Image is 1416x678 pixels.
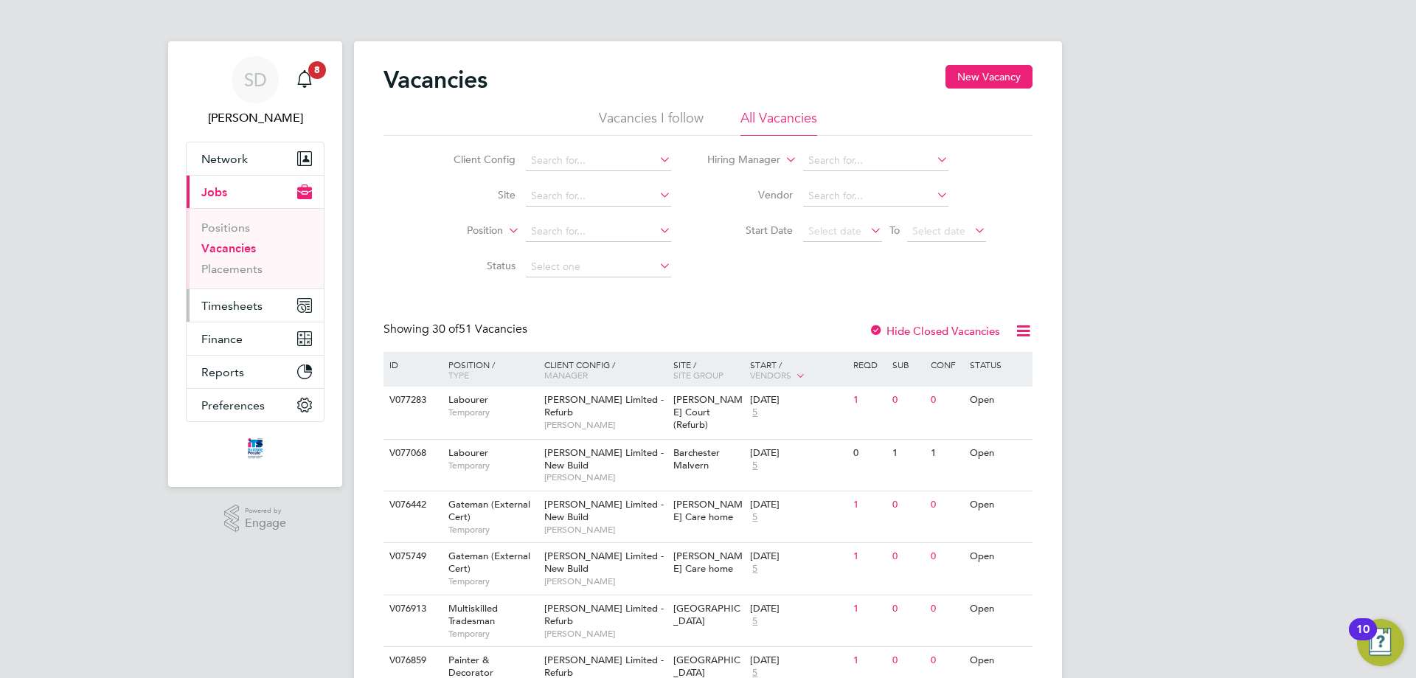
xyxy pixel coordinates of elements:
[927,491,965,519] div: 0
[850,440,888,467] div: 0
[808,224,861,238] span: Select date
[244,70,267,89] span: SD
[1356,629,1370,648] div: 10
[966,647,1030,674] div: Open
[927,595,965,623] div: 0
[708,188,793,201] label: Vendor
[386,440,437,467] div: V077068
[201,299,263,313] span: Timesheets
[386,595,437,623] div: V076913
[927,440,965,467] div: 1
[966,352,1030,377] div: Status
[740,109,817,136] li: All Vacancies
[224,505,287,533] a: Powered byEngage
[448,446,488,459] span: Labourer
[750,563,760,575] span: 5
[673,602,740,627] span: [GEOGRAPHIC_DATA]
[695,153,780,167] label: Hiring Manager
[966,595,1030,623] div: Open
[750,460,760,472] span: 5
[850,595,888,623] div: 1
[448,575,537,587] span: Temporary
[432,322,459,336] span: 30 of
[889,387,927,414] div: 0
[544,369,588,381] span: Manager
[803,186,948,207] input: Search for...
[383,322,530,337] div: Showing
[850,387,888,414] div: 1
[187,289,324,322] button: Timesheets
[431,259,516,272] label: Status
[201,152,248,166] span: Network
[544,628,666,640] span: [PERSON_NAME]
[386,352,437,377] div: ID
[386,491,437,519] div: V076442
[448,524,537,536] span: Temporary
[750,511,760,524] span: 5
[418,224,503,238] label: Position
[544,524,666,536] span: [PERSON_NAME]
[927,543,965,570] div: 0
[187,208,324,288] div: Jobs
[245,505,286,517] span: Powered by
[201,398,265,412] span: Preferences
[750,407,760,419] span: 5
[187,389,324,421] button: Preferences
[966,543,1030,570] div: Open
[966,387,1030,414] div: Open
[850,491,888,519] div: 1
[599,109,704,136] li: Vacancies I follow
[966,491,1030,519] div: Open
[431,188,516,201] label: Site
[850,352,888,377] div: Reqd
[448,393,488,406] span: Labourer
[966,440,1030,467] div: Open
[927,387,965,414] div: 0
[245,517,286,530] span: Engage
[431,153,516,166] label: Client Config
[673,550,743,575] span: [PERSON_NAME] Care home
[673,369,723,381] span: Site Group
[448,460,537,471] span: Temporary
[544,471,666,483] span: [PERSON_NAME]
[750,550,846,563] div: [DATE]
[186,109,324,127] span: Stuart Douglas
[544,446,664,471] span: [PERSON_NAME] Limited - New Build
[201,221,250,235] a: Positions
[187,176,324,208] button: Jobs
[201,332,243,346] span: Finance
[386,387,437,414] div: V077283
[526,186,671,207] input: Search for...
[673,446,720,471] span: Barchester Malvern
[448,407,537,418] span: Temporary
[201,185,227,199] span: Jobs
[746,352,850,389] div: Start /
[889,352,927,377] div: Sub
[448,550,530,575] span: Gateman (External Cert)
[750,654,846,667] div: [DATE]
[432,322,527,336] span: 51 Vacancies
[889,543,927,570] div: 0
[386,647,437,674] div: V076859
[168,41,342,487] nav: Main navigation
[750,369,791,381] span: Vendors
[1357,619,1404,666] button: Open Resource Center, 10 new notifications
[544,498,664,523] span: [PERSON_NAME] Limited - New Build
[850,647,888,674] div: 1
[885,221,904,240] span: To
[526,151,671,171] input: Search for...
[448,369,469,381] span: Type
[544,419,666,431] span: [PERSON_NAME]
[927,352,965,377] div: Conf
[201,241,256,255] a: Vacancies
[245,437,265,460] img: itsconstruction-logo-retina.png
[889,647,927,674] div: 0
[889,440,927,467] div: 1
[448,628,537,640] span: Temporary
[708,224,793,237] label: Start Date
[750,394,846,407] div: [DATE]
[544,550,664,575] span: [PERSON_NAME] Limited - New Build
[201,262,263,276] a: Placements
[544,393,664,418] span: [PERSON_NAME] Limited - Refurb
[187,356,324,388] button: Reports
